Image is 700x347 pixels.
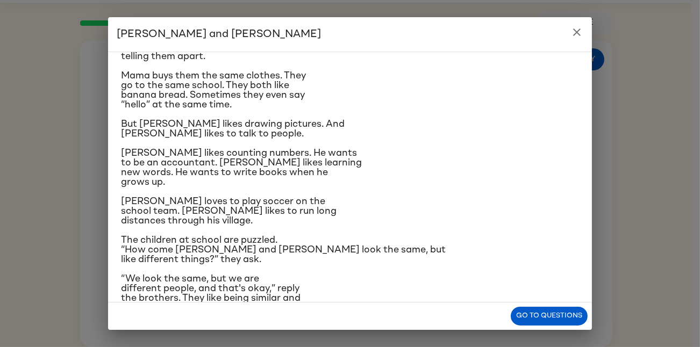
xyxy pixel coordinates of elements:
span: “We look the same, but we are different people, and that's okay,” reply the brothers. They like b... [121,274,301,313]
span: The children at school are puzzled. “How come [PERSON_NAME] and [PERSON_NAME] look the same, but ... [121,235,446,264]
h2: [PERSON_NAME] and [PERSON_NAME] [108,17,592,52]
span: [PERSON_NAME] loves to play soccer on the school team. [PERSON_NAME] likes to run long distances ... [121,197,337,226]
span: [PERSON_NAME] likes counting numbers. He wants to be an accountant. [PERSON_NAME] likes learning ... [121,148,362,187]
button: Go to questions [511,307,588,326]
span: Mama buys them the same clothes. They go to the same school. They both like banana bread. Sometim... [121,71,306,110]
button: close [566,21,588,43]
span: But [PERSON_NAME] likes drawing pictures. And [PERSON_NAME] likes to talk to people. [121,119,345,139]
